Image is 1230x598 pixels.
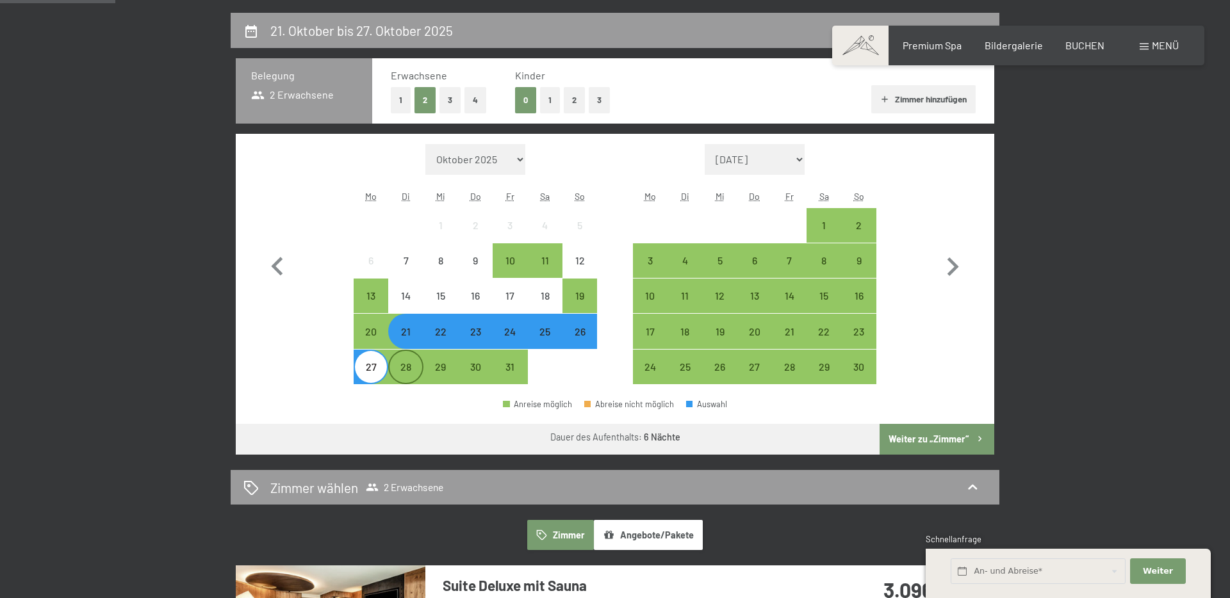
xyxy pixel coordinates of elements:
[443,576,824,595] h3: Suite Deluxe mit Sauna
[843,255,875,287] div: 9
[354,279,388,313] div: Mon Oct 13 2025
[354,314,388,348] div: Mon Oct 20 2025
[389,362,422,394] div: 28
[703,362,735,394] div: 26
[459,291,491,323] div: 16
[459,362,491,394] div: 30
[470,191,481,202] abbr: Donnerstag
[773,327,805,359] div: 21
[842,208,876,243] div: Anreise möglich
[903,39,962,51] a: Premium Spa
[843,327,875,359] div: 23
[702,279,737,313] div: Anreise möglich
[668,314,702,348] div: Anreise möglich
[668,350,702,384] div: Anreise möglich
[785,191,794,202] abbr: Freitag
[423,279,458,313] div: Anreise nicht möglich
[669,362,701,394] div: 25
[807,208,841,243] div: Sat Nov 01 2025
[439,87,461,113] button: 3
[527,520,594,549] button: Zimmer
[425,362,457,394] div: 29
[540,87,560,113] button: 1
[842,208,876,243] div: Sun Nov 02 2025
[633,350,668,384] div: Mon Nov 24 2025
[702,279,737,313] div: Wed Nov 12 2025
[871,85,976,113] button: Zimmer hinzufügen
[819,191,829,202] abbr: Samstag
[589,87,610,113] button: 3
[423,279,458,313] div: Wed Oct 15 2025
[458,314,493,348] div: Anreise möglich
[807,243,841,278] div: Sat Nov 08 2025
[423,314,458,348] div: Anreise möglich
[391,87,411,113] button: 1
[634,291,666,323] div: 10
[669,291,701,323] div: 11
[493,243,527,278] div: Fri Oct 10 2025
[493,314,527,348] div: Anreise möglich
[842,314,876,348] div: Sun Nov 23 2025
[634,327,666,359] div: 17
[703,255,735,287] div: 5
[772,279,807,313] div: Anreise möglich
[494,327,526,359] div: 24
[644,191,656,202] abbr: Montag
[739,362,771,394] div: 27
[772,314,807,348] div: Anreise möglich
[355,255,387,287] div: 6
[843,291,875,323] div: 16
[562,208,597,243] div: Sun Oct 05 2025
[436,191,445,202] abbr: Mittwoch
[702,350,737,384] div: Anreise möglich
[702,314,737,348] div: Wed Nov 19 2025
[808,362,840,394] div: 29
[529,291,561,323] div: 18
[737,314,772,348] div: Anreise möglich
[634,362,666,394] div: 24
[702,243,737,278] div: Anreise möglich
[493,350,527,384] div: Anreise möglich
[737,243,772,278] div: Thu Nov 06 2025
[842,314,876,348] div: Anreise möglich
[739,255,771,287] div: 6
[458,350,493,384] div: Thu Oct 30 2025
[528,279,562,313] div: Sat Oct 18 2025
[354,350,388,384] div: Mon Oct 27 2025
[388,279,423,313] div: Tue Oct 14 2025
[459,220,491,252] div: 2
[773,291,805,323] div: 14
[425,327,457,359] div: 22
[458,243,493,278] div: Thu Oct 09 2025
[807,279,841,313] div: Anreise möglich
[354,279,388,313] div: Anreise möglich
[251,69,357,83] h3: Belegung
[668,350,702,384] div: Tue Nov 25 2025
[528,243,562,278] div: Sat Oct 11 2025
[564,220,596,252] div: 5
[414,87,436,113] button: 2
[633,243,668,278] div: Mon Nov 03 2025
[528,208,562,243] div: Anreise nicht möglich
[423,243,458,278] div: Wed Oct 08 2025
[842,350,876,384] div: Sun Nov 30 2025
[564,327,596,359] div: 26
[515,69,545,81] span: Kinder
[562,314,597,348] div: Anreise möglich
[389,327,422,359] div: 21
[365,191,377,202] abbr: Montag
[528,243,562,278] div: Anreise möglich
[926,534,981,544] span: Schnellanfrage
[842,243,876,278] div: Anreise möglich
[458,350,493,384] div: Anreise möglich
[807,208,841,243] div: Anreise möglich
[668,279,702,313] div: Tue Nov 11 2025
[528,314,562,348] div: Sat Oct 25 2025
[529,220,561,252] div: 4
[807,314,841,348] div: Sat Nov 22 2025
[388,243,423,278] div: Anreise nicht möglich
[388,350,423,384] div: Tue Oct 28 2025
[584,400,674,408] div: Abreise nicht möglich
[494,362,526,394] div: 31
[493,314,527,348] div: Fri Oct 24 2025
